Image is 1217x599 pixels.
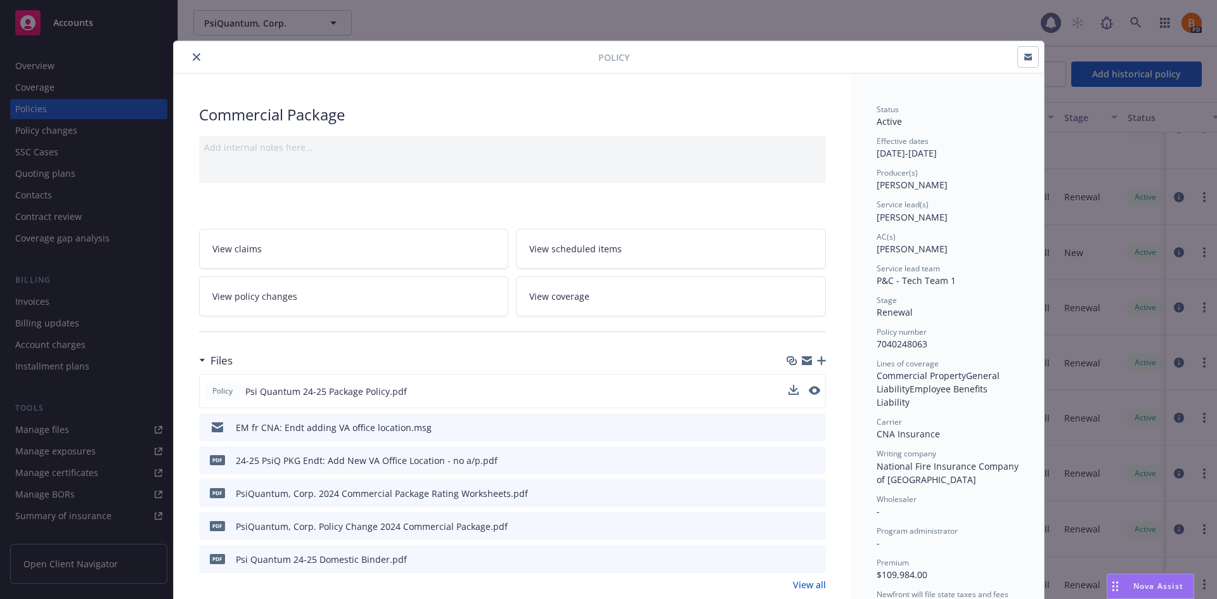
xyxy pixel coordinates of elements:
button: download file [789,520,799,533]
span: Service lead(s) [877,199,929,210]
div: Files [199,352,233,369]
button: preview file [809,454,821,467]
span: Service lead team [877,263,940,274]
button: download file [789,454,799,467]
span: [PERSON_NAME] [877,243,948,255]
button: preview file [809,520,821,533]
span: Producer(s) [877,167,918,178]
a: View all [793,578,826,591]
span: Active [877,115,902,127]
a: View coverage [516,276,826,316]
button: download file [789,421,799,434]
span: Employee Benefits Liability [877,383,990,408]
span: pdf [210,554,225,564]
span: pdf [210,521,225,531]
span: Lines of coverage [877,358,939,369]
span: Nova Assist [1133,581,1183,591]
div: Add internal notes here... [204,141,821,154]
span: View scheduled items [529,242,622,255]
div: PsiQuantum, Corp. 2024 Commercial Package Rating Worksheets.pdf [236,487,528,500]
span: - [877,537,880,549]
button: preview file [809,385,820,398]
span: Policy [598,51,629,64]
span: Stage [877,295,897,306]
button: Nova Assist [1107,574,1194,599]
div: Commercial Package [199,104,826,126]
button: download file [789,553,799,566]
span: pdf [210,488,225,498]
span: Psi Quantum 24-25 Package Policy.pdf [245,385,407,398]
span: Renewal [877,306,913,318]
button: preview file [809,386,820,395]
h3: Files [210,352,233,369]
div: EM fr CNA: Endt adding VA office location.msg [236,421,432,434]
a: View policy changes [199,276,509,316]
span: Status [877,104,899,115]
button: download file [789,385,799,398]
span: Wholesaler [877,494,917,505]
button: preview file [809,421,821,434]
button: download file [789,385,799,395]
span: [PERSON_NAME] [877,179,948,191]
span: View coverage [529,290,589,303]
div: Psi Quantum 24-25 Domestic Binder.pdf [236,553,407,566]
span: Commercial Property [877,370,966,382]
button: download file [789,487,799,500]
span: - [877,505,880,517]
button: close [189,49,204,65]
span: [PERSON_NAME] [877,211,948,223]
a: View claims [199,229,509,269]
span: General Liability [877,370,1002,395]
div: 24-25 PsiQ PKG Endt: Add New VA Office Location - no a/p.pdf [236,454,498,467]
div: [DATE] - [DATE] [877,136,1019,160]
span: 7040248063 [877,338,927,350]
span: Premium [877,557,909,568]
span: CNA Insurance [877,428,940,440]
span: AC(s) [877,231,896,242]
a: View scheduled items [516,229,826,269]
button: preview file [809,487,821,500]
div: PsiQuantum, Corp. Policy Change 2024 Commercial Package.pdf [236,520,508,533]
span: Effective dates [877,136,929,146]
span: Policy [210,385,235,397]
span: pdf [210,455,225,465]
span: National Fire Insurance Company of [GEOGRAPHIC_DATA] [877,460,1021,486]
div: Drag to move [1107,574,1123,598]
span: $109,984.00 [877,569,927,581]
button: preview file [809,553,821,566]
span: P&C - Tech Team 1 [877,274,956,287]
span: Policy number [877,326,927,337]
span: Program administrator [877,525,958,536]
span: Carrier [877,416,902,427]
span: View claims [212,242,262,255]
span: View policy changes [212,290,297,303]
span: Writing company [877,448,936,459]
